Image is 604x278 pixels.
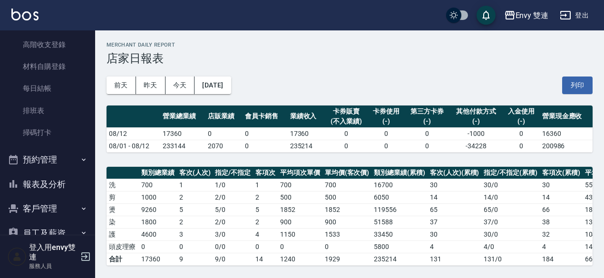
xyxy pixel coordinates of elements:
td: 0 [405,140,450,152]
h3: 店家日報表 [107,52,593,65]
th: 業績收入 [288,105,325,128]
div: (不入業績) [327,116,365,126]
td: -34228 [449,140,502,152]
td: 235214 [288,140,325,152]
td: 131 [428,253,482,265]
td: 1852 [322,203,372,216]
th: 指定/不指定 [213,167,253,179]
td: 30 / 0 [481,228,540,240]
button: 今天 [166,77,195,94]
td: 護 [107,228,139,240]
td: 235214 [371,253,428,265]
a: 排班表 [4,100,91,122]
td: 08/12 [107,127,160,140]
td: 0 [205,127,243,140]
td: 51588 [371,216,428,228]
td: 6050 [371,191,428,203]
div: 第三方卡券 [407,106,448,116]
td: 16700 [371,179,428,191]
td: 1 [177,179,213,191]
button: 登出 [556,7,593,24]
td: 5800 [371,240,428,253]
button: 前天 [107,77,136,94]
button: 客戶管理 [4,196,91,221]
td: 2 / 0 [213,216,253,228]
td: 0 [243,127,288,140]
div: (-) [505,116,537,126]
td: 131/0 [481,253,540,265]
td: 1533 [322,228,372,240]
td: 32 [540,228,583,240]
td: 65 [428,203,482,216]
th: 客項次 [253,167,278,179]
td: 0 [139,240,177,253]
td: 2070 [205,140,243,152]
div: Envy 雙連 [516,10,549,21]
th: 營業總業績 [160,105,205,128]
a: 每日結帳 [4,77,91,99]
div: (-) [407,116,448,126]
td: 9/0 [213,253,253,265]
th: 客次(人次)(累積) [428,167,482,179]
td: 200986 [540,140,593,152]
td: 700 [139,179,177,191]
td: 08/01 - 08/12 [107,140,160,152]
th: 平均項次單價 [278,167,322,179]
td: 剪 [107,191,139,203]
img: Logo [11,9,39,20]
td: 0 / 0 [213,240,253,253]
td: 0 [253,240,278,253]
img: Person [8,247,27,266]
th: 類別總業績(累積) [371,167,428,179]
td: 37 / 0 [481,216,540,228]
th: 單均價(客次價) [322,167,372,179]
td: 1000 [139,191,177,203]
td: 30 / 0 [481,179,540,191]
div: (-) [452,116,500,126]
td: 9260 [139,203,177,216]
td: 0 [278,240,322,253]
td: 3 [177,228,213,240]
td: 0 [325,127,368,140]
td: 700 [322,179,372,191]
td: 1 / 0 [213,179,253,191]
button: 列印 [562,77,593,94]
td: 1852 [278,203,322,216]
td: 14 [540,191,583,203]
td: 16360 [540,127,593,140]
td: 500 [278,191,322,203]
td: 4600 [139,228,177,240]
td: 0 [503,127,540,140]
td: 184 [540,253,583,265]
td: 1150 [278,228,322,240]
th: 指定/不指定(累積) [481,167,540,179]
td: 0 [405,127,450,140]
td: 5 [253,203,278,216]
td: 0 [243,140,288,152]
td: 1 [253,179,278,191]
button: 報表及分析 [4,172,91,197]
td: 2 / 0 [213,191,253,203]
td: 119556 [371,203,428,216]
td: 14 [428,191,482,203]
div: (-) [370,116,402,126]
td: 900 [278,216,322,228]
td: 17360 [288,127,325,140]
p: 服務人員 [29,262,78,270]
td: 2 [177,216,213,228]
td: 65 / 0 [481,203,540,216]
td: 0 [368,140,405,152]
td: 33450 [371,228,428,240]
td: 合計 [107,253,139,265]
td: 30 [428,228,482,240]
td: 14 / 0 [481,191,540,203]
a: 高階收支登錄 [4,34,91,56]
td: 9 [177,253,213,265]
td: 30 [540,179,583,191]
div: 入金使用 [505,106,537,116]
td: 0 [368,127,405,140]
th: 會員卡銷售 [243,105,288,128]
th: 客次(人次) [177,167,213,179]
td: 4 [540,240,583,253]
th: 營業現金應收 [540,105,593,128]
